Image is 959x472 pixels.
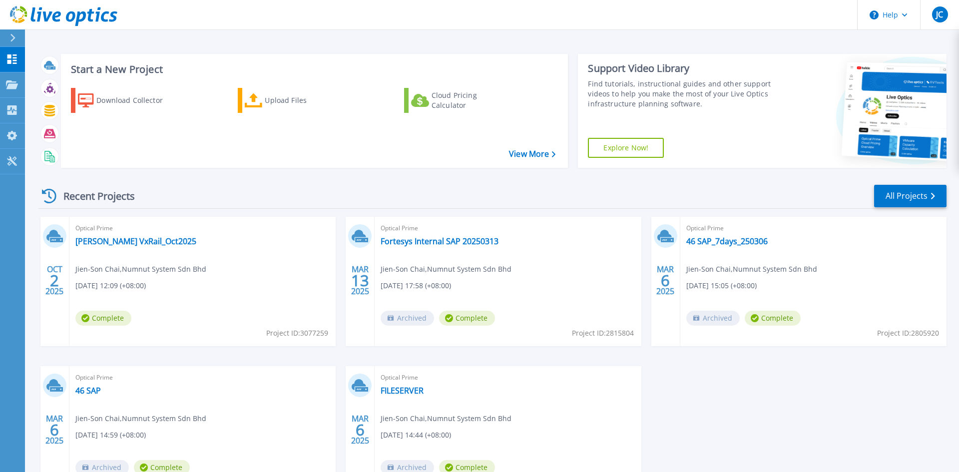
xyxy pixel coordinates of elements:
span: 6 [50,426,59,434]
span: Optical Prime [75,372,330,383]
a: [PERSON_NAME] VxRail_Oct2025 [75,236,196,246]
span: 6 [356,426,365,434]
a: Cloud Pricing Calculator [404,88,515,113]
div: Cloud Pricing Calculator [432,90,511,110]
span: [DATE] 17:58 (+08:00) [381,280,451,291]
a: View More [509,149,555,159]
span: 6 [661,276,670,285]
span: Project ID: 3077259 [266,328,328,339]
a: All Projects [874,185,947,207]
span: Jien-Son Chai , Numnut System Sdn Bhd [381,413,511,424]
span: 13 [351,276,369,285]
div: MAR 2025 [351,262,370,299]
a: Explore Now! [588,138,664,158]
span: [DATE] 15:05 (+08:00) [686,280,757,291]
span: Jien-Son Chai , Numnut System Sdn Bhd [75,264,206,275]
span: Complete [745,311,801,326]
div: MAR 2025 [656,262,675,299]
span: Optical Prime [381,372,635,383]
div: MAR 2025 [45,412,64,448]
div: Download Collector [96,90,176,110]
a: Download Collector [71,88,182,113]
a: 46 SAP_7days_250306 [686,236,768,246]
h3: Start a New Project [71,64,555,75]
span: Project ID: 2815804 [572,328,634,339]
span: Complete [439,311,495,326]
span: Optical Prime [381,223,635,234]
span: [DATE] 14:59 (+08:00) [75,430,146,441]
span: [DATE] 12:09 (+08:00) [75,280,146,291]
span: Jien-Son Chai , Numnut System Sdn Bhd [75,413,206,424]
div: Recent Projects [38,184,148,208]
a: FILESERVER [381,386,424,396]
span: Jien-Son Chai , Numnut System Sdn Bhd [686,264,817,275]
div: OCT 2025 [45,262,64,299]
div: Support Video Library [588,62,776,75]
span: Jien-Son Chai , Numnut System Sdn Bhd [381,264,511,275]
a: Upload Files [238,88,349,113]
span: Optical Prime [686,223,941,234]
div: Upload Files [265,90,345,110]
span: 2 [50,276,59,285]
a: Fortesys Internal SAP 20250313 [381,236,498,246]
a: 46 SAP [75,386,101,396]
span: Project ID: 2805920 [877,328,939,339]
span: JC [936,10,943,18]
span: Complete [75,311,131,326]
span: Archived [381,311,434,326]
div: MAR 2025 [351,412,370,448]
span: Optical Prime [75,223,330,234]
span: [DATE] 14:44 (+08:00) [381,430,451,441]
div: Find tutorials, instructional guides and other support videos to help you make the most of your L... [588,79,776,109]
span: Archived [686,311,740,326]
